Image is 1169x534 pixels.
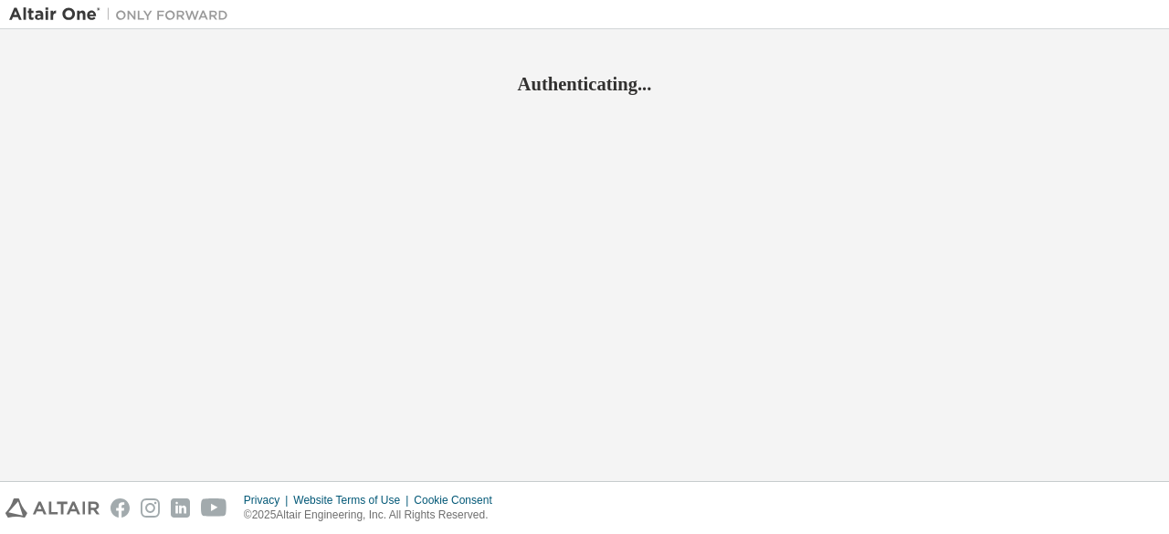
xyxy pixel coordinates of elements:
p: © 2025 Altair Engineering, Inc. All Rights Reserved. [244,508,503,523]
img: altair_logo.svg [5,498,100,518]
img: youtube.svg [201,498,227,518]
img: instagram.svg [141,498,160,518]
img: facebook.svg [111,498,130,518]
div: Privacy [244,493,293,508]
img: Altair One [9,5,237,24]
img: linkedin.svg [171,498,190,518]
div: Cookie Consent [414,493,502,508]
div: Website Terms of Use [293,493,414,508]
h2: Authenticating... [9,72,1160,96]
